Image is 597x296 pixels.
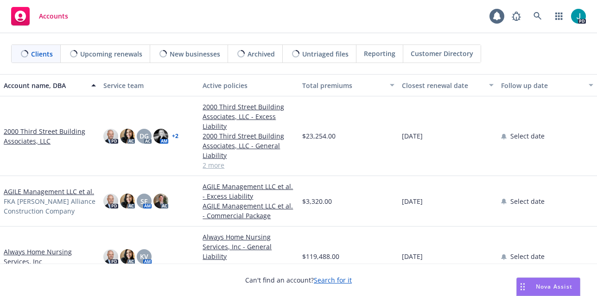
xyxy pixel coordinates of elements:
img: photo [153,129,168,144]
span: Select date [510,252,545,261]
span: $23,254.00 [302,131,336,141]
img: photo [153,194,168,208]
div: Total premiums [302,81,384,90]
span: [DATE] [402,131,423,141]
div: Closest renewal date [402,81,484,90]
span: FKA [PERSON_NAME] Alliance Construction Company [4,196,96,216]
span: Accounts [39,13,68,20]
a: Always Home Nursing Services, Inc - General Liability [203,232,295,261]
button: Follow up date [497,74,597,96]
a: Search [528,7,547,25]
span: [DATE] [402,196,423,206]
a: AGILE Management LLC et al. - Commercial Package [203,201,295,220]
a: Report a Bug [507,7,526,25]
a: 2000 Third Street Building Associates, LLC [4,126,96,146]
img: photo [120,194,135,208]
a: 2 more [203,160,295,170]
div: Drag to move [517,278,528,296]
a: Accounts [7,3,72,29]
div: Service team [103,81,196,90]
span: KV [140,252,148,261]
span: Untriaged files [302,49,349,59]
span: Nova Assist [536,283,572,290]
img: photo [103,249,118,264]
span: Reporting [364,49,395,58]
button: Closest renewal date [398,74,498,96]
span: Customer Directory [411,49,473,58]
span: $3,320.00 [302,196,332,206]
span: New businesses [170,49,220,59]
button: Service team [100,74,199,96]
span: Can't find an account? [245,275,352,285]
span: [DATE] [402,252,423,261]
span: $119,488.00 [302,252,339,261]
button: Total premiums [298,74,398,96]
div: Account name, DBA [4,81,86,90]
div: Active policies [203,81,295,90]
div: Follow up date [501,81,583,90]
span: Clients [31,49,53,59]
a: Search for it [314,276,352,284]
span: Select date [510,196,545,206]
a: AGILE Management LLC et al. [4,187,94,196]
button: Nova Assist [516,277,580,296]
img: photo [120,249,135,264]
button: Active policies [199,74,298,96]
a: Switch app [550,7,568,25]
span: SF [140,196,147,206]
a: Always Home Nursing Services, Inc [4,247,96,266]
img: photo [120,129,135,144]
a: 2000 Third Street Building Associates, LLC - Excess Liability [203,102,295,131]
span: DG [140,131,149,141]
span: Upcoming renewals [80,49,142,59]
a: $5M EXC [203,261,295,271]
a: + 2 [172,133,178,139]
img: photo [571,9,586,24]
a: 2000 Third Street Building Associates, LLC - General Liability [203,131,295,160]
img: photo [103,194,118,208]
span: Select date [510,131,545,141]
img: photo [103,129,118,144]
span: Archived [248,49,275,59]
a: AGILE Management LLC et al. - Excess Liability [203,182,295,201]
